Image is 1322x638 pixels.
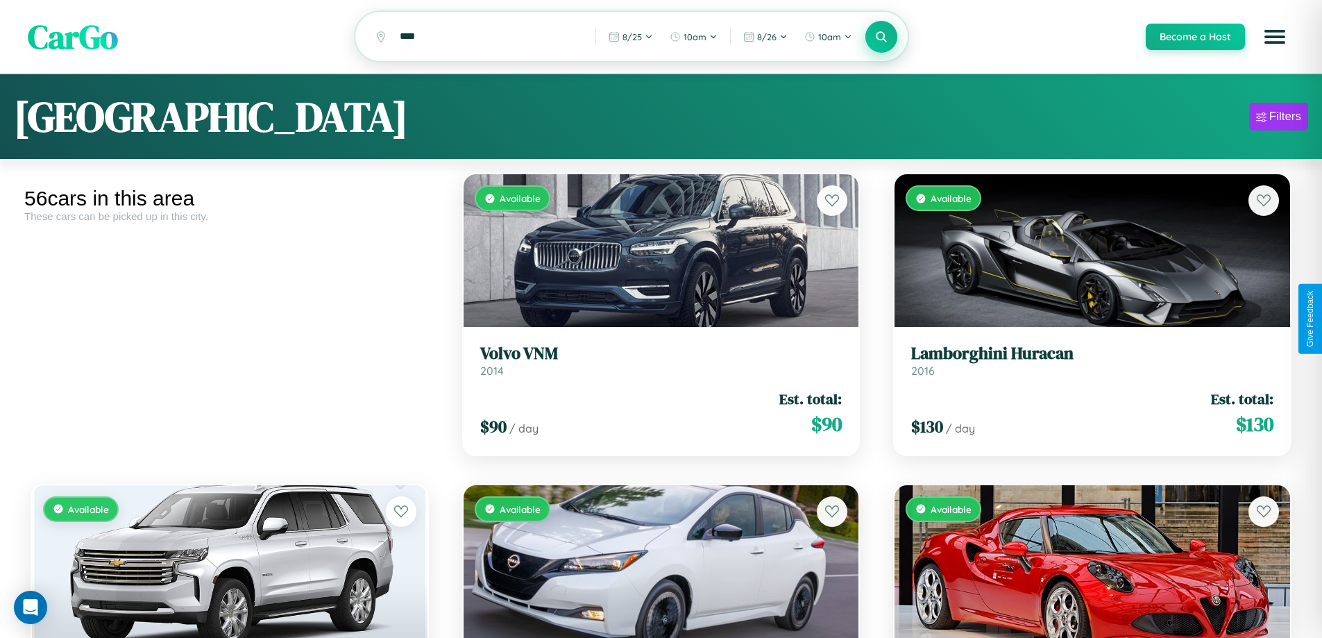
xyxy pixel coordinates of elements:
h3: Volvo VNM [480,344,842,364]
h1: [GEOGRAPHIC_DATA] [14,88,408,145]
span: $ 90 [480,415,507,438]
div: Open Intercom Messenger [14,591,47,624]
span: Available [500,192,541,204]
span: $ 90 [811,410,842,438]
span: Est. total: [779,389,842,409]
span: Est. total: [1211,389,1273,409]
span: / day [509,421,539,435]
span: 10am [684,31,706,42]
span: / day [946,421,975,435]
div: These cars can be picked up in this city. [24,210,435,222]
div: 56 cars in this area [24,187,435,210]
button: 8/25 [602,26,660,48]
span: 8 / 25 [622,31,642,42]
button: Filters [1249,103,1308,131]
h3: Lamborghini Huracan [911,344,1273,364]
span: 2014 [480,364,504,378]
span: CarGo [28,14,118,60]
span: Available [500,503,541,515]
div: Filters [1269,110,1301,124]
a: Lamborghini Huracan2016 [911,344,1273,378]
button: 10am [663,26,724,48]
span: Available [931,192,972,204]
div: Give Feedback [1305,291,1315,347]
span: 10am [818,31,841,42]
span: $ 130 [1236,410,1273,438]
span: $ 130 [911,415,943,438]
button: 10am [797,26,859,48]
button: 8/26 [736,26,795,48]
button: Open menu [1255,17,1294,56]
span: Available [931,503,972,515]
span: 2016 [911,364,935,378]
span: Available [68,503,109,515]
a: Volvo VNM2014 [480,344,842,378]
span: 8 / 26 [757,31,777,42]
button: Become a Host [1146,24,1245,50]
